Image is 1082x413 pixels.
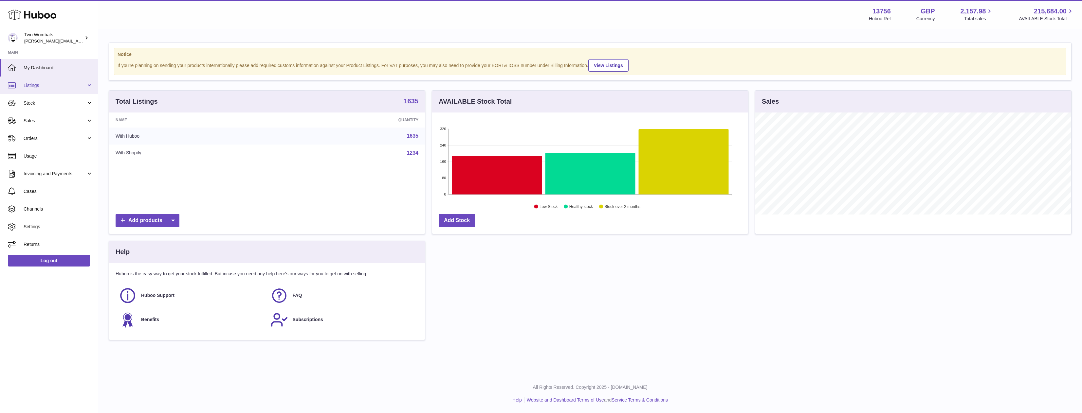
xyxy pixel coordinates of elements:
a: Help [512,397,522,403]
td: With Huboo [109,128,279,145]
span: 215,684.00 [1034,7,1067,16]
h3: Total Listings [116,97,158,106]
a: FAQ [270,287,415,304]
span: Cases [24,188,93,195]
li: and [524,397,668,403]
div: If you're planning on sending your products internationally please add required customs informati... [118,58,1063,72]
span: My Dashboard [24,65,93,71]
a: Log out [8,255,90,267]
span: AVAILABLE Stock Total [1019,16,1074,22]
strong: GBP [921,7,935,16]
div: Huboo Ref [869,16,891,22]
span: Listings [24,82,86,89]
span: Invoicing and Payments [24,171,86,177]
a: Huboo Support [119,287,264,304]
text: Stock over 2 months [604,204,640,209]
a: Benefits [119,311,264,329]
a: Website and Dashboard Terms of Use [527,397,604,403]
a: Add Stock [439,214,475,227]
a: 215,684.00 AVAILABLE Stock Total [1019,7,1074,22]
p: Huboo is the easy way to get your stock fulfilled. But incase you need any help here's our ways f... [116,271,418,277]
span: Usage [24,153,93,159]
span: Orders [24,135,86,142]
span: 2,157.98 [961,7,986,16]
text: 320 [440,127,446,131]
strong: 13756 [872,7,891,16]
strong: Notice [118,51,1063,58]
td: With Shopify [109,145,279,162]
th: Quantity [279,112,425,128]
text: Low Stock [540,204,558,209]
h3: AVAILABLE Stock Total [439,97,512,106]
div: Currency [916,16,935,22]
text: 160 [440,160,446,163]
text: 80 [442,176,446,180]
a: Service Terms & Conditions [612,397,668,403]
strong: 1635 [404,98,419,104]
text: 0 [444,192,446,196]
span: Subscriptions [293,317,323,323]
text: 240 [440,143,446,147]
span: Stock [24,100,86,106]
h3: Sales [762,97,779,106]
a: 1635 [407,133,418,139]
a: 1234 [407,150,418,156]
a: 2,157.98 Total sales [961,7,994,22]
span: [PERSON_NAME][EMAIL_ADDRESS][DOMAIN_NAME] [24,38,131,43]
a: Add products [116,214,179,227]
span: Total sales [964,16,993,22]
th: Name [109,112,279,128]
h3: Help [116,248,130,256]
span: Settings [24,224,93,230]
span: Sales [24,118,86,124]
span: Huboo Support [141,292,174,299]
a: View Listings [588,59,629,72]
a: Subscriptions [270,311,415,329]
div: Two Wombats [24,32,83,44]
span: Channels [24,206,93,212]
span: Benefits [141,317,159,323]
p: All Rights Reserved. Copyright 2025 - [DOMAIN_NAME] [103,384,1077,390]
img: alan@twowombats.com [8,33,18,43]
text: Healthy stock [569,204,593,209]
span: Returns [24,241,93,248]
a: 1635 [404,98,419,106]
span: FAQ [293,292,302,299]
